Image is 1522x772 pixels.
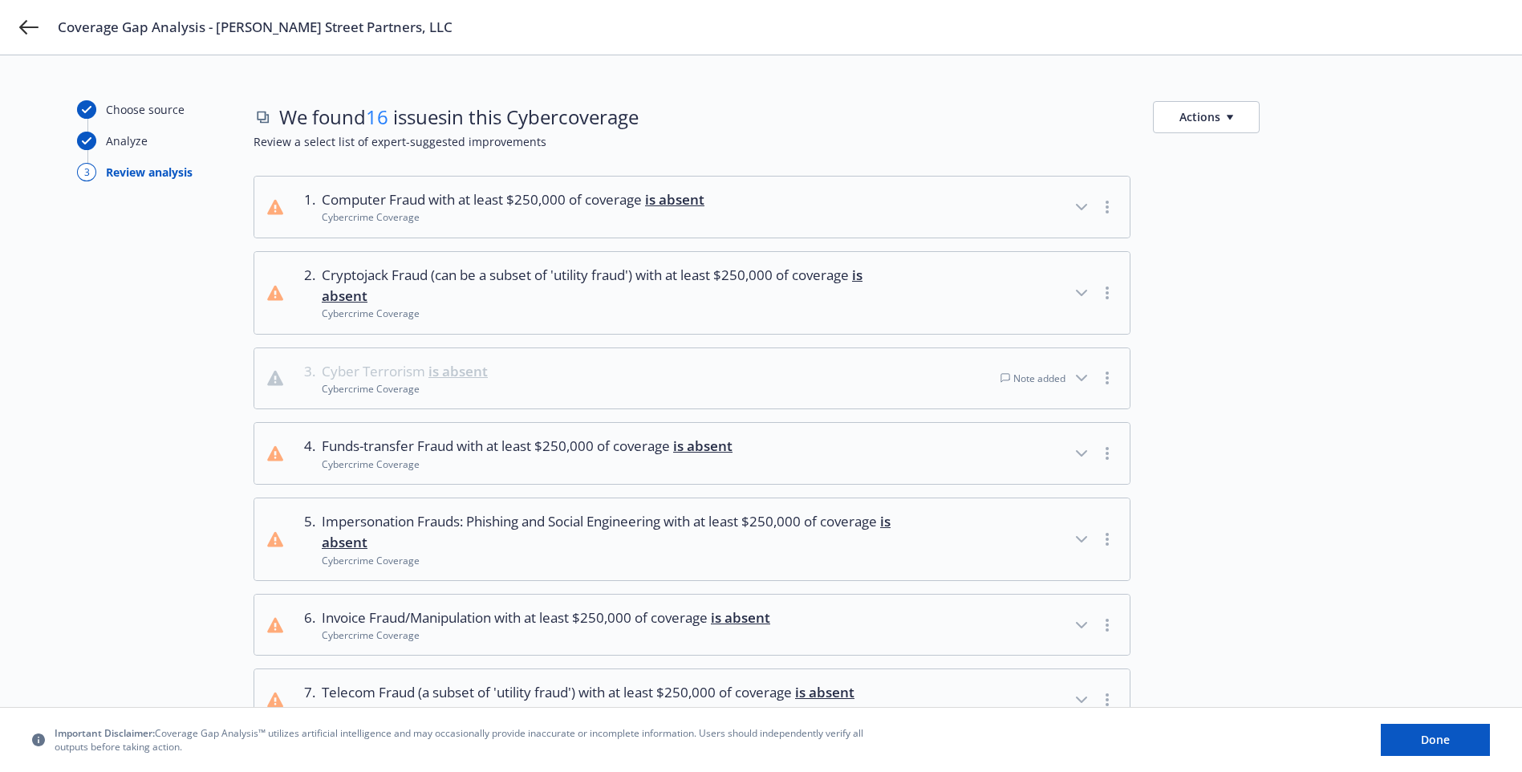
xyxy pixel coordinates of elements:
[322,628,770,642] div: Cybercrime Coverage
[296,607,315,643] div: 6 .
[322,554,904,567] div: Cybercrime Coverage
[254,252,1130,334] button: 2.Cryptojack Fraud (can be a subset of 'utility fraud') with at least $250,000 of coverage is abs...
[1421,732,1450,747] span: Done
[428,362,488,380] span: is absent
[254,669,1130,730] button: 7.Telecom Fraud (a subset of 'utility fraud') with at least $250,000 of coverage is absentCybercr...
[1000,372,1065,385] div: Note added
[322,189,704,210] span: Computer Fraud with at least $250,000 of coverage
[322,210,704,224] div: Cybercrime Coverage
[77,163,96,181] div: 3
[254,423,1130,484] button: 4.Funds-transfer Fraud with at least $250,000 of coverage is absentCybercrime Coverage
[322,682,854,703] span: Telecom Fraud (a subset of 'utility fraud') with at least $250,000 of coverage
[322,511,904,554] span: Impersonation Frauds: Phishing and Social Engineering with at least $250,000 of coverage
[322,457,733,471] div: Cybercrime Coverage
[1381,724,1490,756] button: Done
[296,436,315,471] div: 4 .
[106,101,185,118] div: Choose source
[322,382,488,396] div: Cybercrime Coverage
[106,132,148,149] div: Analyze
[322,607,770,628] span: Invoice Fraud/Manipulation with at least $250,000 of coverage
[673,437,733,455] span: is absent
[106,164,193,181] div: Review analysis
[322,307,904,320] div: Cybercrime Coverage
[795,683,854,701] span: is absent
[366,104,388,130] span: 16
[1153,100,1260,133] button: Actions
[254,595,1130,656] button: 6.Invoice Fraud/Manipulation with at least $250,000 of coverage is absentCybercrime Coverage
[296,682,315,717] div: 7 .
[322,265,904,307] span: Cryptojack Fraud (can be a subset of 'utility fraud') with at least $250,000 of coverage
[254,177,1130,238] button: 1.Computer Fraud with at least $250,000 of coverage is absentCybercrime Coverage
[296,511,315,567] div: 5 .
[296,361,315,396] div: 3 .
[296,189,315,225] div: 1 .
[322,436,733,457] span: Funds-transfer Fraud with at least $250,000 of coverage
[254,498,1130,580] button: 5.Impersonation Frauds: Phishing and Social Engineering with at least $250,000 of coverage is abs...
[322,361,488,382] span: Cyber Terrorism
[55,726,873,754] span: Coverage Gap Analysis™ utilizes artificial intelligence and may occasionally provide inaccurate o...
[296,265,315,321] div: 2 .
[58,18,453,37] span: Coverage Gap Analysis - [PERSON_NAME] Street Partners, LLC
[55,726,155,740] span: Important Disclaimer:
[1153,101,1260,133] button: Actions
[711,608,770,627] span: is absent
[254,133,1445,150] span: Review a select list of expert-suggested improvements
[322,704,854,717] div: Cybercrime Coverage
[279,104,639,131] span: We found issues in this Cyber coverage
[645,190,704,209] span: is absent
[254,348,1130,409] button: 3.Cyber Terrorism is absentCybercrime CoverageNote added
